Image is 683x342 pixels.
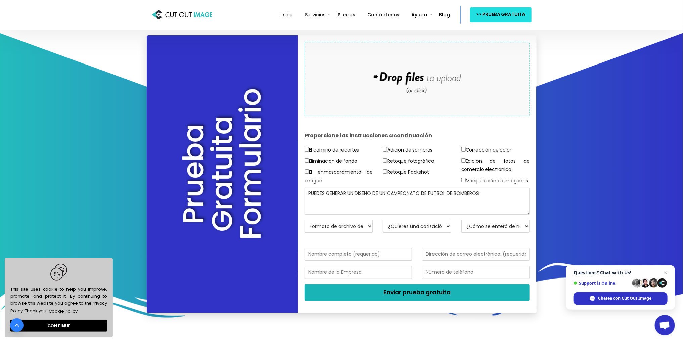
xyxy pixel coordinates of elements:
input: Dirección de correo electrónico: (requerido) [422,248,530,261]
span: Servicios [305,11,326,18]
label: Retoque Packshot [383,168,429,176]
input: Nombre completo (requerido) [305,248,412,261]
span: >> PRUEBA GRATUITA [476,10,525,19]
span: Inicio [280,11,293,18]
button: Enviar prueba gratuita [305,284,530,301]
span: Contáctenos [367,11,399,18]
input: Nombre de la Empresa [305,266,412,279]
a: Precios [335,7,358,23]
input: Corrección de color [461,147,466,152]
a: >> PRUEBA GRATUITA [470,7,531,22]
span: Ayuda [411,11,427,18]
input: El camino de recortes [305,147,309,152]
span: Chatea con Cut Out Image [598,295,651,301]
input: Eliminación de fondo [305,158,309,163]
span: Chatea con Cut Out Image [574,292,668,305]
label: El enmascaramiento de imagen [305,168,373,185]
h2: Prueba Gratuita Formulario [179,109,265,240]
span: Questions? Chat with Us! [574,270,668,275]
img: Cut Out ImageProveedor de servicios de recorte de fotografías [152,8,212,21]
input: Adición de sombras [383,147,387,152]
span: This site uses cookie to help you improve, promote, and protect it. By continuing to browse this ... [10,264,107,315]
h4: Proporcione las instrucciones a continuación [305,126,530,146]
input: Retoque Packshot [383,169,387,174]
label: El camino de recortes [305,146,359,154]
a: Servicios [302,7,329,23]
label: Manipulación de imágenes [461,177,528,185]
a: Contáctenos [365,7,402,23]
label: Retoque fotográfico [383,157,434,165]
input: Edición de fotos de comercio electrónico [461,158,466,163]
input: Manipulación de imágenes [461,178,466,182]
a: Privacy Policy [10,300,107,314]
input: Retoque fotográfico [383,158,387,163]
span: Support is Online. [574,281,630,286]
input: El enmascaramiento de imagen [305,169,309,174]
a: Inicio [278,7,295,23]
label: Adición de sombras [383,146,432,154]
a: Chat abierto [655,315,675,335]
a: Ayuda [409,7,429,23]
label: Eliminación de fondo [305,157,357,165]
label: Edición de fotos de comercio electrónico [461,157,530,174]
a: Ve arriba [10,318,24,332]
a: learn more about cookies [48,307,78,315]
a: dismiss cookie message [10,320,107,332]
span: Precios [338,11,355,18]
input: Número de teléfono [422,266,530,279]
div: cookieconsent [5,258,113,337]
label: Corrección de color [461,146,511,154]
a: Blog [437,7,453,23]
span: Blog [439,11,450,18]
